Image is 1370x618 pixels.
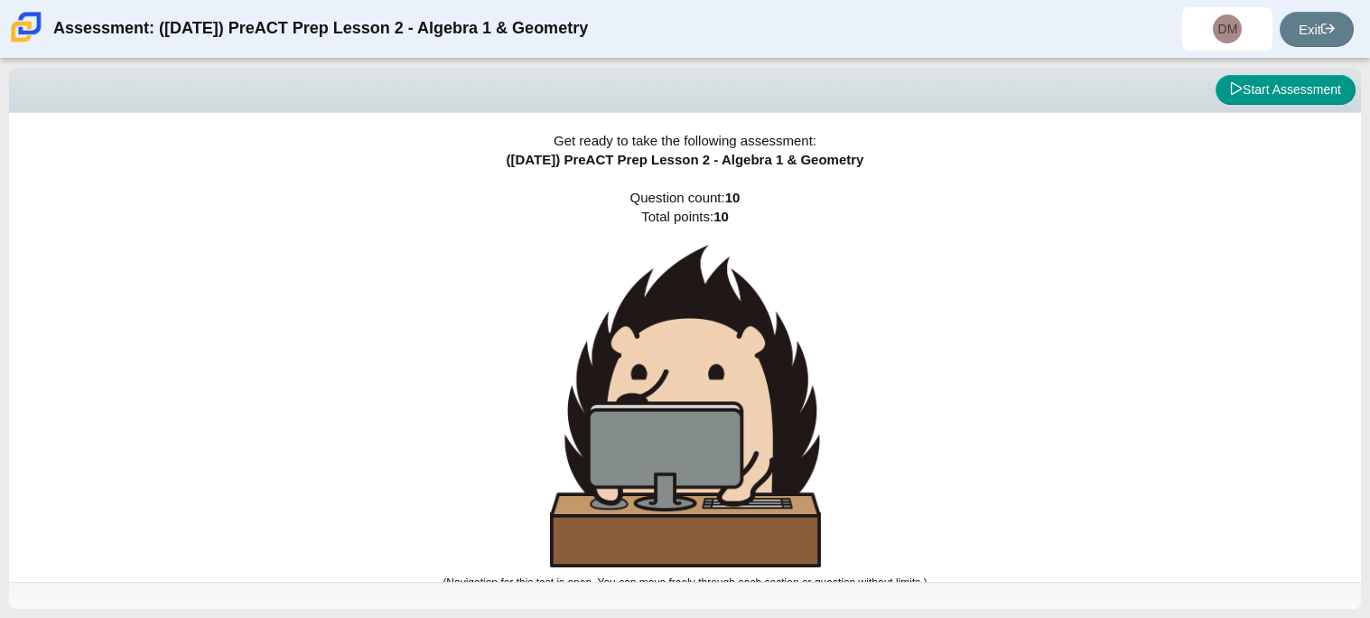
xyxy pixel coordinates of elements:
[7,33,45,49] a: Carmen School of Science & Technology
[443,190,927,589] span: Question count: Total points:
[1280,12,1354,47] a: Exit
[713,209,729,224] b: 10
[507,152,864,167] span: ([DATE]) PreACT Prep Lesson 2 - Algebra 1 & Geometry
[554,133,816,148] span: Get ready to take the following assessment:
[550,245,821,567] img: hedgehog-behind-computer-large.png
[725,190,741,205] b: 10
[53,7,588,51] div: Assessment: ([DATE]) PreACT Prep Lesson 2 - Algebra 1 & Geometry
[7,8,45,46] img: Carmen School of Science & Technology
[1218,23,1238,35] span: DM
[1216,75,1356,106] button: Start Assessment
[443,576,927,589] small: (Navigation for this test is open. You can move freely through each section or question without l...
